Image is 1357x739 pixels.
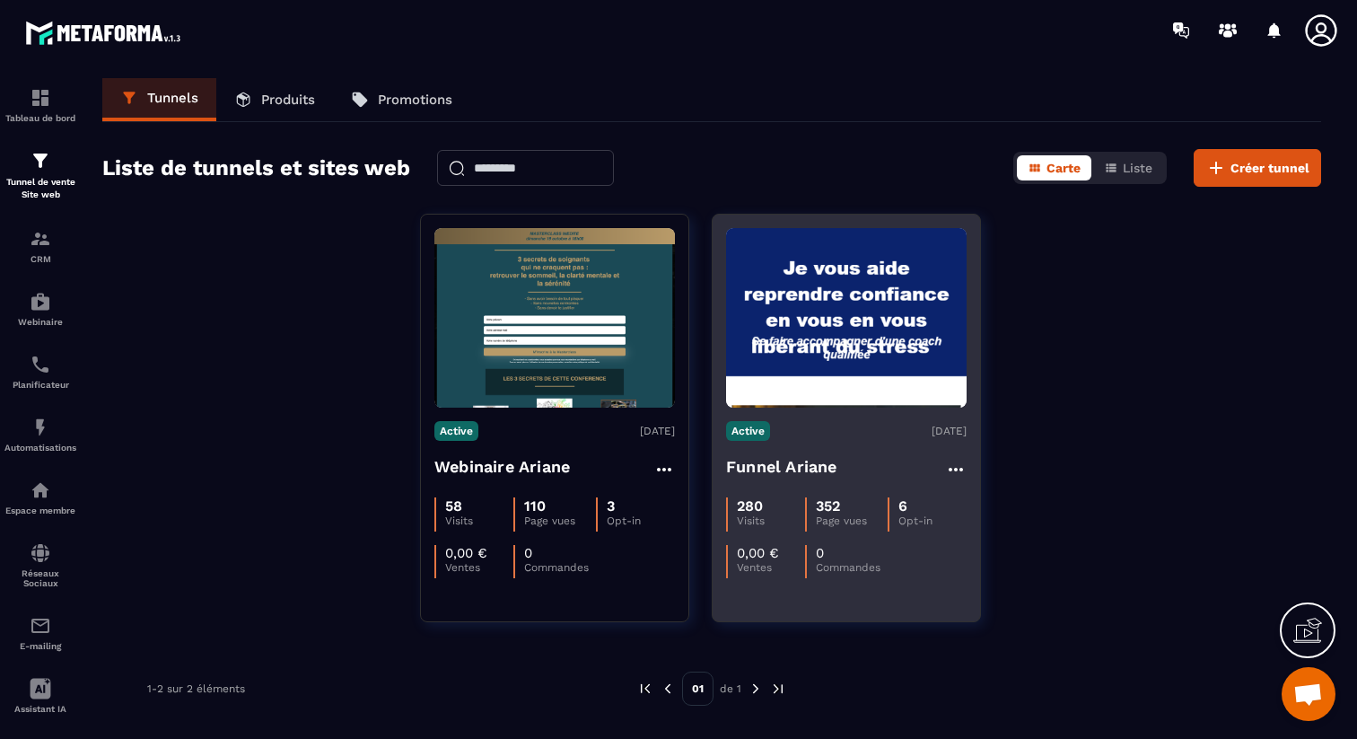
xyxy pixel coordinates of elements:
button: Créer tunnel [1194,149,1321,187]
img: prev [637,681,653,697]
img: social-network [30,542,51,564]
a: automationsautomationsEspace membre [4,466,76,529]
img: image [726,228,967,408]
img: next [770,681,786,697]
p: Produits [261,92,315,108]
p: Réseaux Sociaux [4,568,76,588]
p: 0,00 € [737,545,779,561]
p: Page vues [816,515,887,527]
p: Visits [737,515,805,527]
a: emailemailE-mailing [4,602,76,664]
p: Automatisations [4,443,76,453]
p: 58 [445,497,462,515]
p: Ventes [445,561,513,574]
p: [DATE] [640,425,675,437]
a: Assistant IA [4,664,76,727]
img: automations [30,291,51,312]
p: Opt-in [898,515,967,527]
p: 3 [607,497,615,515]
img: formation [30,150,51,172]
a: automationsautomationsAutomatisations [4,403,76,466]
button: Carte [1017,155,1091,180]
p: Opt-in [607,515,675,527]
span: Créer tunnel [1230,159,1309,177]
span: Carte [1046,161,1081,175]
img: automations [30,417,51,438]
p: 280 [737,497,763,515]
img: prev [660,681,676,697]
p: 0 [816,545,824,561]
p: [DATE] [932,425,967,437]
a: Tunnels [102,78,216,121]
a: schedulerschedulerPlanificateur [4,340,76,403]
a: formationformationCRM [4,215,76,277]
img: formation [30,87,51,109]
p: Webinaire [4,317,76,327]
p: 110 [524,497,546,515]
p: Ventes [737,561,805,574]
p: Tableau de bord [4,113,76,123]
h4: Webinaire Ariane [434,454,570,479]
img: scheduler [30,354,51,375]
p: Page vues [524,515,595,527]
a: Promotions [333,78,470,121]
p: Active [434,421,478,441]
p: de 1 [720,682,741,696]
button: Liste [1093,155,1163,180]
p: 6 [898,497,907,515]
p: Active [726,421,770,441]
p: Espace membre [4,506,76,515]
p: Commandes [524,561,592,574]
p: Visits [445,515,513,527]
p: Assistant IA [4,704,76,714]
img: logo [25,16,187,49]
p: 01 [682,672,714,706]
p: E-mailing [4,641,76,651]
a: automationsautomationsWebinaire [4,277,76,340]
img: formation [30,228,51,250]
p: 0,00 € [445,545,487,561]
p: 1-2 sur 2 éléments [147,682,245,695]
div: Ouvrir le chat [1282,667,1335,721]
a: formationformationTunnel de vente Site web [4,136,76,215]
span: Liste [1123,161,1152,175]
p: Promotions [378,92,452,108]
h2: Liste de tunnels et sites web [102,150,410,186]
p: Commandes [816,561,884,574]
p: Planificateur [4,380,76,390]
a: Produits [216,78,333,121]
p: Tunnel de vente Site web [4,176,76,201]
h4: Funnel Ariane [726,454,837,479]
p: Tunnels [147,90,198,106]
p: 352 [816,497,840,515]
img: next [748,681,764,697]
a: social-networksocial-networkRéseaux Sociaux [4,529,76,602]
p: 0 [524,545,532,561]
p: CRM [4,254,76,264]
a: formationformationTableau de bord [4,74,76,136]
img: automations [30,479,51,501]
img: email [30,615,51,637]
img: image [434,228,675,408]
